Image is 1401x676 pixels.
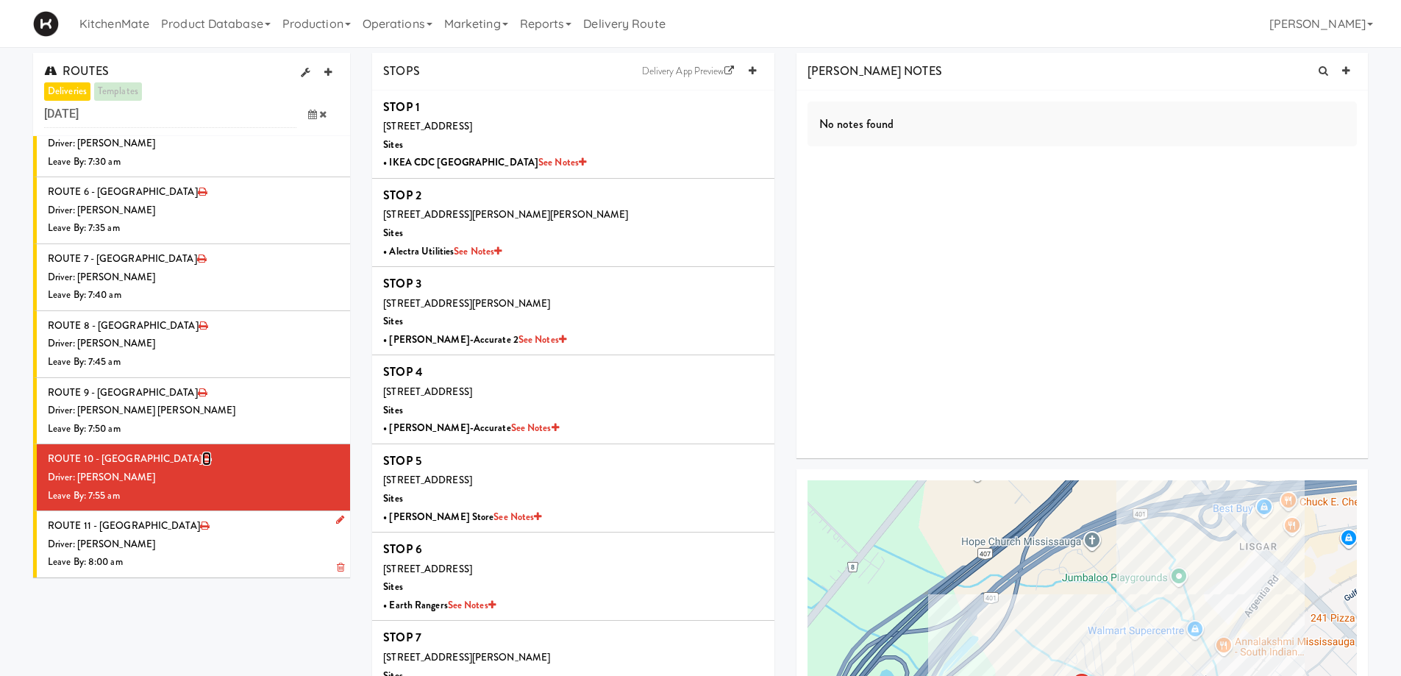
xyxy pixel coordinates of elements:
a: templates [94,82,142,101]
div: Driver: [PERSON_NAME] [48,335,339,353]
li: ROUTE 7 - [GEOGRAPHIC_DATA]Driver: [PERSON_NAME]Leave By: 7:40 am [33,244,350,311]
div: [STREET_ADDRESS] [383,383,763,402]
span: [PERSON_NAME] NOTES [808,63,942,79]
b: STOP 6 [383,541,422,558]
b: Sites [383,138,403,152]
div: [STREET_ADDRESS][PERSON_NAME] [383,295,763,313]
b: STOP 7 [383,629,421,646]
div: Leave By: 7:55 am [48,487,339,505]
b: STOP 2 [383,187,421,204]
img: Micromart [33,11,59,37]
li: STOP 1[STREET_ADDRESS]Sites• IKEA CDC [GEOGRAPHIC_DATA]See Notes [372,90,774,179]
a: Delivery App Preview [635,60,741,82]
span: ROUTES [44,63,109,79]
div: Leave By: 7:50 am [48,420,339,438]
li: ROUTE 6 - [GEOGRAPHIC_DATA]Driver: [PERSON_NAME]Leave By: 7:35 am [33,177,350,244]
li: ROUTE 11 - [GEOGRAPHIC_DATA]Driver: [PERSON_NAME]Leave By: 8:00 am [33,511,350,577]
span: ROUTE 9 - [GEOGRAPHIC_DATA] [48,385,198,399]
b: • IKEA CDC [GEOGRAPHIC_DATA] [383,155,586,169]
li: STOP 3[STREET_ADDRESS][PERSON_NAME]Sites• [PERSON_NAME]-Accurate 2See Notes [372,267,774,355]
li: STOP 2[STREET_ADDRESS][PERSON_NAME][PERSON_NAME]Sites• Alectra UtilitiesSee Notes [372,179,774,267]
b: STOP 4 [383,363,423,380]
li: ROUTE 5 - [GEOGRAPHIC_DATA]Driver: [PERSON_NAME]Leave By: 7:30 am [33,111,350,178]
div: Leave By: 7:30 am [48,153,339,171]
li: ROUTE 8 - [GEOGRAPHIC_DATA]Driver: [PERSON_NAME]Leave By: 7:45 am [33,311,350,378]
a: See Notes [448,598,496,612]
a: See Notes [518,332,566,346]
div: Driver: [PERSON_NAME] [48,536,339,554]
b: Sites [383,491,403,505]
span: ROUTE 10 - [GEOGRAPHIC_DATA] [48,452,202,466]
span: ROUTE 11 - [GEOGRAPHIC_DATA] [48,519,200,533]
b: STOP 1 [383,99,420,115]
div: [STREET_ADDRESS] [383,472,763,490]
a: See Notes [454,244,502,258]
div: Driver: [PERSON_NAME] [48,135,339,153]
div: Driver: [PERSON_NAME] [48,469,339,487]
b: • [PERSON_NAME] Store [383,510,541,524]
b: • [PERSON_NAME]-Accurate [383,421,558,435]
span: ROUTE 8 - [GEOGRAPHIC_DATA] [48,319,199,332]
b: • Alectra Utilities [383,244,502,258]
div: [STREET_ADDRESS] [383,118,763,136]
a: See Notes [493,510,541,524]
b: STOP 5 [383,452,421,469]
li: ROUTE 9 - [GEOGRAPHIC_DATA]Driver: [PERSON_NAME] [PERSON_NAME]Leave By: 7:50 am [33,378,350,445]
div: [STREET_ADDRESS][PERSON_NAME][PERSON_NAME] [383,206,763,224]
span: STOPS [383,63,420,79]
li: ROUTE 10 - [GEOGRAPHIC_DATA]Driver: [PERSON_NAME]Leave By: 7:55 am [33,444,350,511]
a: deliveries [44,82,90,101]
b: STOP 3 [383,275,421,292]
li: STOP 5[STREET_ADDRESS]Sites• [PERSON_NAME] StoreSee Notes [372,444,774,533]
li: STOP 4[STREET_ADDRESS]Sites• [PERSON_NAME]-AccurateSee Notes [372,355,774,444]
b: Sites [383,314,403,328]
b: • [PERSON_NAME]-Accurate 2 [383,332,566,346]
b: Sites [383,226,403,240]
div: Driver: [PERSON_NAME] [48,268,339,287]
span: ROUTE 6 - [GEOGRAPHIC_DATA] [48,185,198,199]
b: Sites [383,403,403,417]
div: [STREET_ADDRESS][PERSON_NAME] [383,649,763,667]
div: Driver: [PERSON_NAME] [48,202,339,220]
div: Leave By: 7:35 am [48,219,339,238]
div: Leave By: 7:40 am [48,286,339,305]
span: ROUTE 7 - [GEOGRAPHIC_DATA] [48,252,197,266]
a: See Notes [511,421,559,435]
a: See Notes [538,155,586,169]
div: [STREET_ADDRESS] [383,561,763,579]
b: Sites [383,580,403,594]
b: • Earth Rangers [383,598,496,612]
div: Driver: [PERSON_NAME] [PERSON_NAME] [48,402,339,420]
div: Leave By: 8:00 am [48,553,339,572]
li: STOP 6[STREET_ADDRESS]Sites• Earth RangersSee Notes [372,533,774,621]
div: Leave By: 7:45 am [48,353,339,371]
div: No notes found [808,102,1357,147]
